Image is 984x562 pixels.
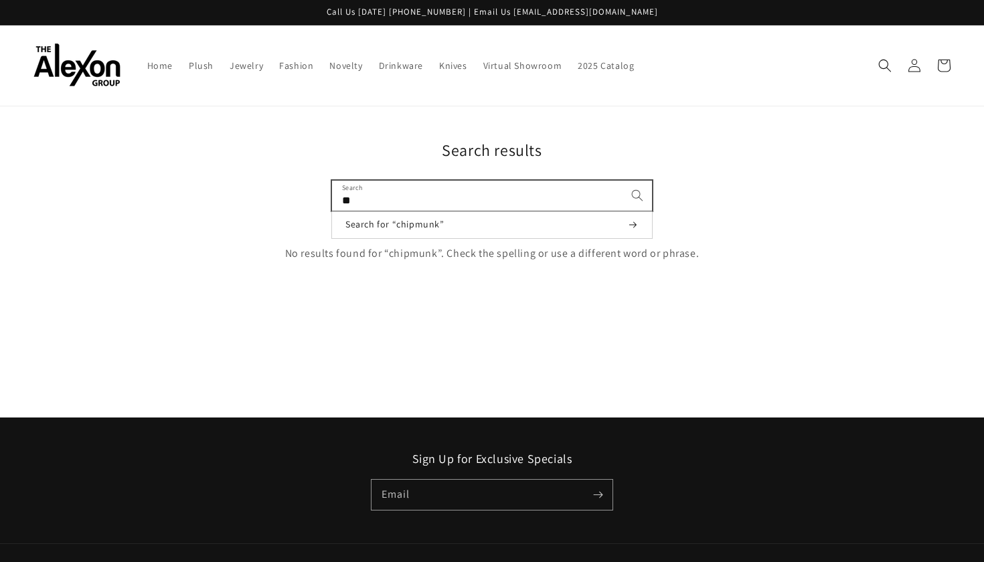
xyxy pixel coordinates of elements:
[33,140,951,161] h1: Search results
[230,60,263,72] span: Jewelry
[623,181,652,210] button: Search
[181,52,222,80] a: Plush
[329,60,362,72] span: Novelty
[570,52,642,80] a: 2025 Catalog
[33,451,951,466] h2: Sign Up for Exclusive Specials
[147,60,173,72] span: Home
[475,52,570,80] a: Virtual Showroom
[279,60,313,72] span: Fashion
[583,480,612,509] button: Subscribe
[379,60,423,72] span: Drinkware
[483,60,562,72] span: Virtual Showroom
[139,52,181,80] a: Home
[33,244,951,264] p: No results found for “chipmunk”. Check the spelling or use a different word or phrase.
[271,52,321,80] a: Fashion
[578,60,634,72] span: 2025 Catalog
[189,60,214,72] span: Plush
[431,52,475,80] a: Knives
[439,60,467,72] span: Knives
[222,52,271,80] a: Jewelry
[371,52,431,80] a: Drinkware
[321,52,370,80] a: Novelty
[33,43,120,87] img: The Alexon Group
[332,211,652,238] button: Search for “chipmunk”
[870,51,900,80] summary: Search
